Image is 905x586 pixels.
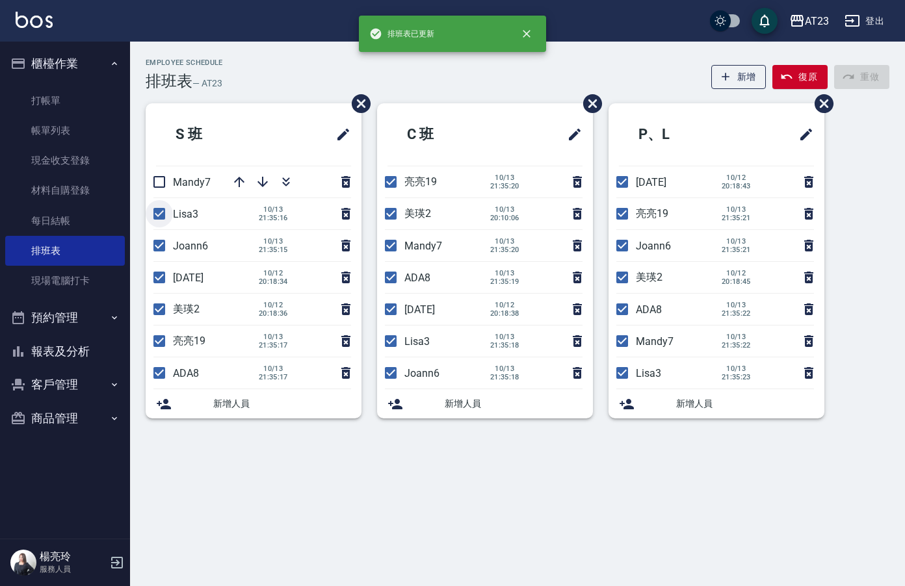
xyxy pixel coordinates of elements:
[259,237,288,246] span: 10/13
[752,8,778,34] button: save
[636,176,666,188] span: [DATE]
[369,27,434,40] span: 排班表已更新
[490,277,519,286] span: 21:35:19
[805,84,835,123] span: 刪除班表
[259,214,288,222] span: 21:35:16
[609,389,824,418] div: 新增人員
[404,335,430,348] span: Lisa3
[40,563,106,575] p: 服務人員
[259,364,288,373] span: 10/13
[213,397,351,411] span: 新增人員
[722,373,751,381] span: 21:35:23
[5,401,125,435] button: 商品管理
[490,237,519,246] span: 10/13
[722,333,751,341] span: 10/13
[573,84,604,123] span: 刪除班表
[722,214,751,222] span: 21:35:21
[805,13,829,29] div: AT23
[722,173,751,182] span: 10/12
[490,341,519,350] span: 21:35:18
[676,397,814,411] span: 新增人員
[722,205,751,214] span: 10/13
[722,341,751,350] span: 21:35:22
[173,208,198,220] span: Lisa3
[5,236,125,266] a: 排班表
[173,303,200,315] span: 美瑛2
[173,272,203,284] span: [DATE]
[16,12,53,28] img: Logo
[377,389,593,418] div: 新增人員
[722,309,751,318] span: 21:35:22
[259,373,288,381] span: 21:35:17
[490,269,519,277] span: 10/13
[636,335,674,348] span: Mandy7
[636,207,668,220] span: 亮亮19
[10,550,36,576] img: Person
[722,237,751,246] span: 10/13
[490,205,519,214] span: 10/13
[173,335,205,347] span: 亮亮19
[490,301,519,309] span: 10/12
[722,246,751,254] span: 21:35:21
[5,335,125,368] button: 報表及分析
[636,367,661,379] span: Lisa3
[5,206,125,236] a: 每日結帳
[490,309,519,318] span: 20:18:38
[490,373,519,381] span: 21:35:18
[791,119,814,150] span: 修改班表的標題
[711,65,767,89] button: 新增
[5,301,125,335] button: 預約管理
[636,303,662,316] span: ADA8
[722,182,751,190] span: 20:18:43
[404,272,430,284] span: ADA8
[619,111,740,158] h2: P、L
[156,111,274,158] h2: S 班
[722,269,751,277] span: 10/12
[722,277,751,286] span: 20:18:45
[259,205,288,214] span: 10/13
[839,9,889,33] button: 登出
[40,550,106,563] h5: 楊亮玲
[259,277,288,286] span: 20:18:34
[259,341,288,350] span: 21:35:17
[404,303,435,316] span: [DATE]
[490,364,519,373] span: 10/13
[173,176,211,188] span: Mandy7
[5,86,125,116] a: 打帳單
[5,116,125,146] a: 帳單列表
[636,271,662,283] span: 美瑛2
[445,397,583,411] span: 新增人員
[490,182,519,190] span: 21:35:20
[259,301,288,309] span: 10/12
[342,84,373,123] span: 刪除班表
[259,246,288,254] span: 21:35:15
[404,175,437,188] span: 亮亮19
[173,367,199,379] span: ADA8
[772,65,828,89] button: 復原
[146,389,361,418] div: 新增人員
[5,266,125,296] a: 現場電腦打卡
[490,333,519,341] span: 10/13
[387,111,506,158] h2: C 班
[328,119,351,150] span: 修改班表的標題
[722,301,751,309] span: 10/13
[404,367,439,379] span: Joann6
[722,364,751,373] span: 10/13
[5,146,125,175] a: 現金收支登錄
[146,58,223,67] h2: Employee Schedule
[636,240,671,252] span: Joann6
[490,246,519,254] span: 21:35:20
[259,333,288,341] span: 10/13
[5,368,125,401] button: 客戶管理
[259,269,288,277] span: 10/12
[5,175,125,205] a: 材料自購登錄
[784,8,834,34] button: AT23
[259,309,288,318] span: 20:18:36
[404,240,442,252] span: Mandy7
[146,72,192,90] h3: 排班表
[5,47,125,81] button: 櫃檯作業
[404,207,431,220] span: 美瑛2
[490,214,519,222] span: 20:10:06
[512,19,541,48] button: close
[490,173,519,182] span: 10/13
